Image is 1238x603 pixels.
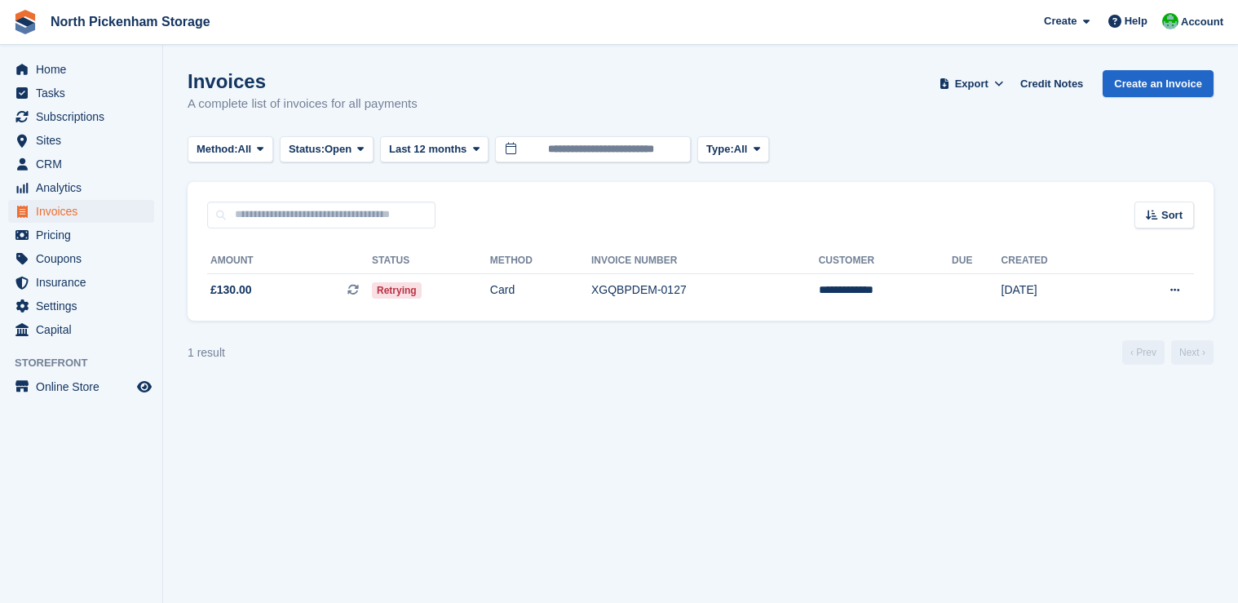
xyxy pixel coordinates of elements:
span: Method: [197,141,238,157]
th: Method [490,248,591,274]
th: Customer [819,248,952,274]
a: menu [8,58,154,81]
span: Storefront [15,355,162,371]
span: Insurance [36,271,134,294]
span: Coupons [36,247,134,270]
button: Last 12 months [380,136,489,163]
span: Settings [36,295,134,317]
span: All [734,141,748,157]
a: menu [8,200,154,223]
span: Home [36,58,134,81]
th: Status [372,248,490,274]
span: Status: [289,141,325,157]
td: Card [490,273,591,308]
img: Chris Gulliver [1162,13,1178,29]
th: Created [1001,248,1112,274]
span: CRM [36,153,134,175]
th: Invoice Number [591,248,819,274]
button: Export [935,70,1007,97]
a: menu [8,375,154,398]
span: Subscriptions [36,105,134,128]
a: menu [8,153,154,175]
span: Retrying [372,282,422,299]
a: menu [8,105,154,128]
td: [DATE] [1001,273,1112,308]
span: Sort [1161,207,1183,224]
p: A complete list of invoices for all payments [188,95,418,113]
span: £130.00 [210,282,252,299]
a: menu [8,318,154,341]
a: menu [8,247,154,270]
button: Method: All [188,136,273,163]
button: Type: All [697,136,769,163]
a: Create an Invoice [1103,70,1214,97]
a: Previous [1122,340,1165,365]
a: Credit Notes [1014,70,1090,97]
span: Tasks [36,82,134,104]
a: Preview store [135,377,154,397]
span: Last 12 months [389,141,466,157]
a: North Pickenham Storage [44,8,217,35]
a: menu [8,82,154,104]
a: menu [8,176,154,199]
a: menu [8,271,154,294]
span: Invoices [36,200,134,223]
span: Pricing [36,224,134,246]
span: Online Store [36,375,134,398]
a: menu [8,129,154,152]
span: Export [955,76,988,92]
th: Amount [207,248,372,274]
span: Help [1125,13,1147,29]
span: Type: [706,141,734,157]
button: Status: Open [280,136,374,163]
span: All [238,141,252,157]
span: Analytics [36,176,134,199]
div: 1 result [188,344,225,361]
th: Due [952,248,1001,274]
span: Open [325,141,352,157]
span: Sites [36,129,134,152]
nav: Page [1119,340,1217,365]
span: Account [1181,14,1223,30]
span: Create [1044,13,1077,29]
a: Next [1171,340,1214,365]
span: Capital [36,318,134,341]
a: menu [8,224,154,246]
h1: Invoices [188,70,418,92]
a: menu [8,295,154,317]
td: XGQBPDEM-0127 [591,273,819,308]
img: stora-icon-8386f47178a22dfd0bd8f6a31ec36ba5ce8667c1dd55bd0f319d3a0aa187defe.svg [13,10,38,34]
